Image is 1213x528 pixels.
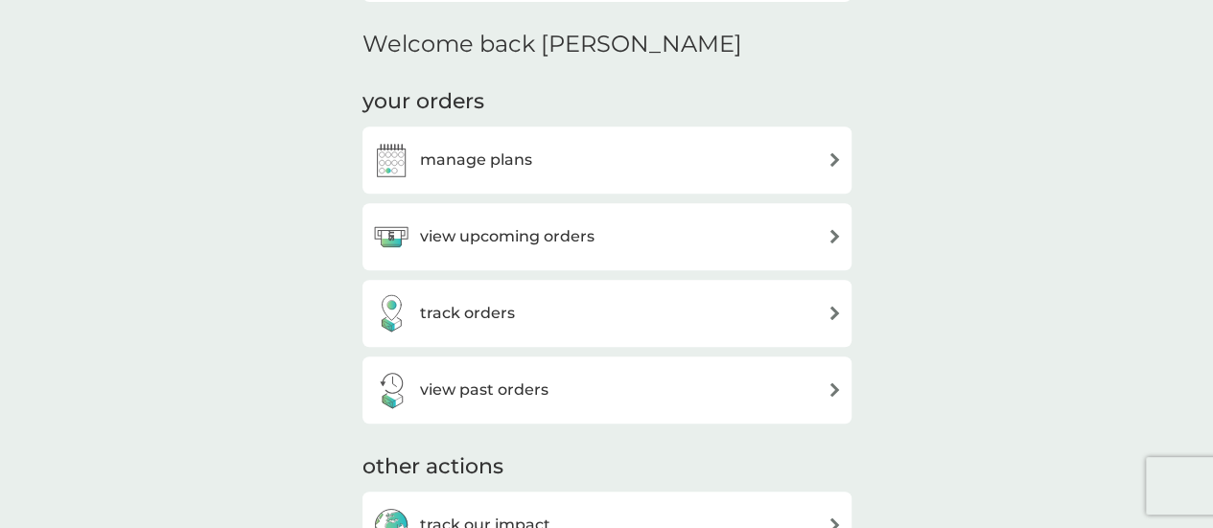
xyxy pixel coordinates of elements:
[828,306,842,320] img: arrow right
[828,382,842,397] img: arrow right
[362,31,742,58] h2: Welcome back [PERSON_NAME]
[420,224,595,249] h3: view upcoming orders
[420,148,532,172] h3: manage plans
[828,229,842,243] img: arrow right
[420,378,548,402] h3: view past orders
[420,301,515,326] h3: track orders
[828,152,842,167] img: arrow right
[362,452,503,482] h3: other actions
[362,87,484,117] h3: your orders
